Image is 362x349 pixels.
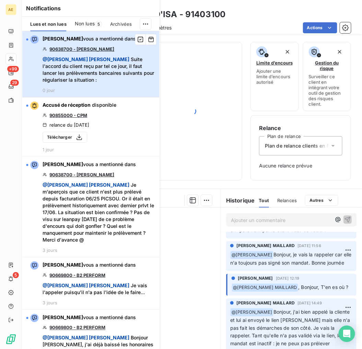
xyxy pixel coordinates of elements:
button: Limite d’encoursAjouter une limite d’encours autorisé [250,42,299,111]
span: 29 [10,80,19,86]
span: disponible [92,102,116,108]
span: Accusé de réception [43,102,91,108]
a: 90855000 - CPM [49,113,87,118]
button: Gestion du risqueSurveiller ce client en intégrant votre outil de gestion des risques client. [303,42,351,111]
span: [PERSON_NAME] MAILLARD [236,243,295,249]
h6: Relance [259,124,342,132]
span: Tout [259,198,269,203]
span: 3 jours [43,247,57,253]
span: Surveiller ce client en intégrant votre outil de gestion des risques client. [309,74,346,107]
span: @ [PERSON_NAME] [PERSON_NAME] [43,335,129,341]
span: @ [PERSON_NAME] [PERSON_NAME] [43,56,129,62]
span: Je vais l'appeler puisqu'il n'a pas l'idée de le faire... [43,282,155,296]
span: 0 jour [43,88,55,93]
span: vous a mentionné dans [43,161,136,168]
span: @ [PERSON_NAME] [PERSON_NAME] [43,182,129,188]
span: 5 [95,21,102,27]
span: Bonjour, je vais la rappeler car elle n'a toujours pas signé son mandat. Bonne journée [230,252,353,266]
h6: Historique [221,196,255,205]
span: @ [PERSON_NAME] [231,251,273,259]
span: [DATE] 12:19 [276,276,300,280]
button: [PERSON_NAME]vous a mentionné dans90638700 - [PERSON_NAME] @[PERSON_NAME] [PERSON_NAME] Je m'aper... [22,157,159,257]
span: [PERSON_NAME] [43,161,83,167]
span: Bonjour, j'ai bien appelé la cliente et lui ai envoyé le lien [PERSON_NAME] mais elle n'a pas fai... [230,309,352,347]
span: vous a mentionné dans [43,261,136,268]
img: Logo LeanPay [5,334,16,345]
span: Relances [277,198,297,203]
span: Je m'aperçois que ce client n'est plus prélevé depuis facturation 06/25 PICSOU. Or il était en pr... [43,182,155,243]
span: vous a mentionné dans [43,35,136,42]
span: Lues et non lues [30,21,66,27]
span: [PERSON_NAME] [238,275,273,281]
span: 5 [13,272,19,278]
span: @ [PERSON_NAME] [231,309,273,316]
span: Archivées [110,21,132,27]
button: [PERSON_NAME]vous a mentionné dans90669800 - B2 PERFORM @[PERSON_NAME] [PERSON_NAME] Je vais l'ap... [22,257,159,310]
span: [PERSON_NAME] [43,314,83,320]
button: Autres [305,195,338,206]
span: [DATE] 14:49 [297,301,322,305]
span: Limite d’encours [256,60,293,66]
span: @ [PERSON_NAME] MAILLARD [232,284,298,292]
span: Ajouter une limite d’encours autorisé [256,68,293,85]
button: Accusé de réception disponible90855000 - CPMrelance du [DATE]Télécharger1 jour [22,97,159,157]
div: Open Intercom Messenger [339,326,355,342]
div: relance du [DATE] [43,122,89,128]
span: @ [PERSON_NAME] [PERSON_NAME] [43,282,129,288]
span: [PERSON_NAME] MAILLARD [236,300,295,306]
div: AE [5,4,16,15]
a: 90669800 - B2 PERFORM [49,272,105,278]
span: [PERSON_NAME] [43,36,83,42]
span: vous a mentionné dans [43,314,136,321]
span: +99 [7,66,19,72]
span: 1 jour [43,147,54,152]
span: Aucune relance prévue [259,162,342,169]
a: 90669800 - B2 PERFORM [49,325,105,330]
span: [DATE] 11:56 [297,244,321,248]
a: 90638700 - [PERSON_NAME] [49,46,114,52]
span: Non lues [75,20,95,27]
span: Gestion du risque [309,60,346,71]
h6: Notifications [26,4,155,12]
button: Actions [303,22,337,33]
span: 3 jours [43,300,57,305]
button: Télécharger [43,132,87,143]
span: , Bonjour, T'en es où ? [299,284,349,290]
a: 90638700 - [PERSON_NAME] [49,172,114,177]
button: [PERSON_NAME]vous a mentionné dans90638700 - [PERSON_NAME] @[PERSON_NAME] [PERSON_NAME] Suite l'a... [22,31,159,97]
span: Plan de relance clients en Picsou [265,142,342,149]
span: Suite l'accord du client reçu par tel ce jour, il faut lancer les prélèvements bancaires suivants... [43,56,155,83]
span: [PERSON_NAME] [43,262,83,268]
